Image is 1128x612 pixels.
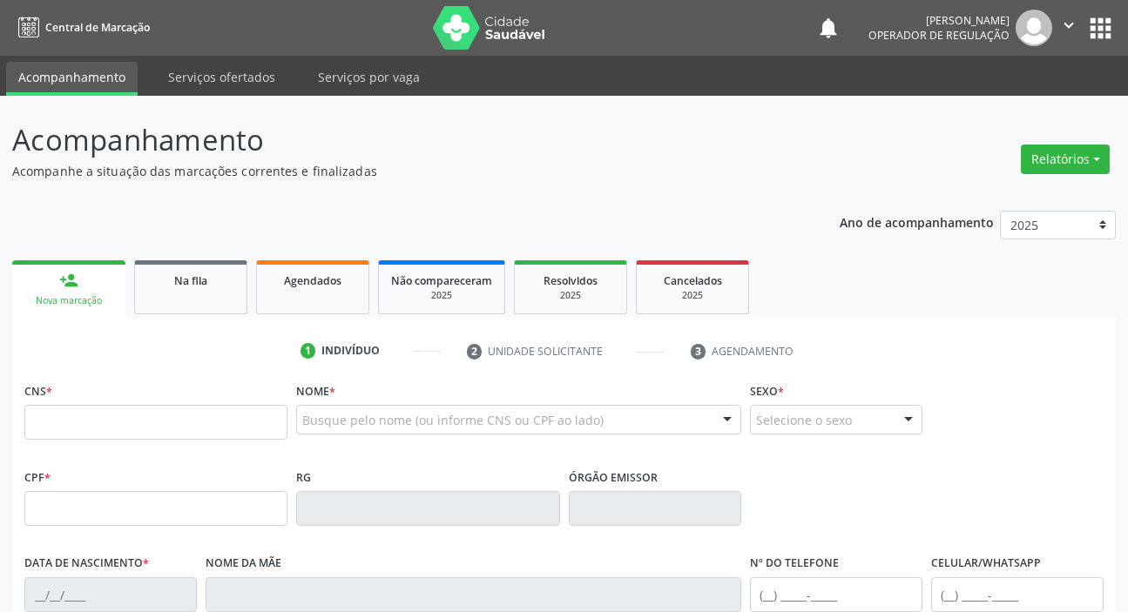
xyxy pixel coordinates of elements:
[868,13,1010,28] div: [PERSON_NAME]
[59,271,78,290] div: person_add
[296,378,335,405] label: Nome
[1059,16,1078,35] i: 
[527,289,614,302] div: 2025
[750,550,839,577] label: Nº do Telefone
[750,577,922,612] input: (__) _____-_____
[296,464,311,491] label: RG
[24,378,52,405] label: CNS
[45,20,150,35] span: Central de Marcação
[12,118,785,162] p: Acompanhamento
[284,273,341,288] span: Agendados
[649,289,736,302] div: 2025
[302,411,604,429] span: Busque pelo nome (ou informe CNS ou CPF ao lado)
[391,289,492,302] div: 2025
[1085,13,1116,44] button: apps
[24,464,51,491] label: CPF
[750,378,784,405] label: Sexo
[24,577,197,612] input: __/__/____
[12,162,785,180] p: Acompanhe a situação das marcações correntes e finalizadas
[569,464,658,491] label: Órgão emissor
[24,294,113,307] div: Nova marcação
[156,62,287,92] a: Serviços ofertados
[816,16,841,40] button: notifications
[1052,10,1085,46] button: 
[6,62,138,96] a: Acompanhamento
[664,273,722,288] span: Cancelados
[868,28,1010,43] span: Operador de regulação
[1016,10,1052,46] img: img
[306,62,432,92] a: Serviços por vaga
[1021,145,1110,174] button: Relatórios
[840,211,994,232] p: Ano de acompanhamento
[206,550,281,577] label: Nome da mãe
[12,13,150,42] a: Central de Marcação
[174,273,207,288] span: Na fila
[931,577,1104,612] input: (__) _____-_____
[391,273,492,288] span: Não compareceram
[931,550,1041,577] label: Celular/WhatsApp
[544,273,598,288] span: Resolvidos
[24,550,149,577] label: Data de nascimento
[756,411,852,429] span: Selecione o sexo
[321,343,380,359] div: Indivíduo
[301,343,316,359] div: 1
